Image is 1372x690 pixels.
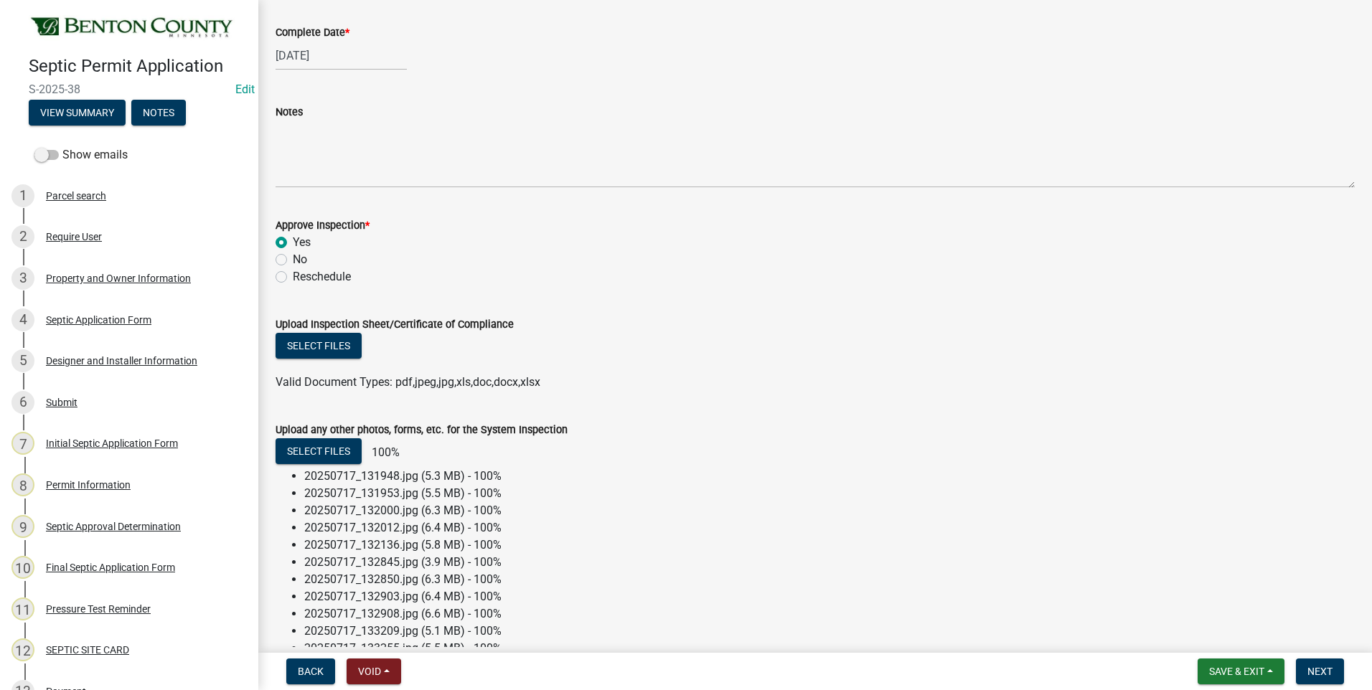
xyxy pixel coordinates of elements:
li: 20250717_133255.jpg (5.5 MB) - 100% [304,640,1355,657]
div: 1 [11,184,34,207]
button: Notes [131,100,186,126]
div: Designer and Installer Information [46,356,197,366]
li: 20250717_132845.jpg (3.9 MB) - 100% [304,554,1355,571]
span: Valid Document Types: pdf,jpeg,jpg,xls,doc,docx,xlsx [276,375,540,389]
li: 20250717_132000.jpg (6.3 MB) - 100% [304,502,1355,519]
label: Show emails [34,146,128,164]
div: 3 [11,267,34,290]
span: 100% [365,445,400,459]
li: 20250717_133209.jpg (5.1 MB) - 100% [304,623,1355,640]
div: 5 [11,349,34,372]
div: Parcel search [46,191,106,201]
div: 7 [11,432,34,455]
h4: Septic Permit Application [29,56,247,77]
div: 9 [11,515,34,538]
button: Save & Exit [1198,658,1284,684]
div: Property and Owner Information [46,273,191,283]
label: Complete Date [276,28,349,38]
div: 2 [11,225,34,248]
li: 20250717_132136.jpg (5.8 MB) - 100% [304,537,1355,554]
span: Next [1307,666,1333,677]
li: 20250717_131953.jpg (5.5 MB) - 100% [304,485,1355,502]
a: Edit [235,82,255,96]
span: S-2025-38 [29,82,230,96]
wm-modal-confirm: Notes [131,108,186,119]
li: 20250717_132903.jpg (6.4 MB) - 100% [304,588,1355,605]
wm-modal-confirm: Summary [29,108,126,119]
div: 10 [11,556,34,579]
div: Final Septic Application Form [46,562,175,572]
div: 12 [11,638,34,661]
span: Back [298,666,324,677]
div: 11 [11,597,34,620]
label: No [293,251,307,268]
label: Yes [293,234,311,251]
input: mm/dd/yyyy [276,41,407,70]
img: Benton County, Minnesota [29,15,235,41]
div: 6 [11,391,34,414]
wm-modal-confirm: Edit Application Number [235,82,255,96]
div: SEPTIC SITE CARD [46,645,129,655]
div: Require User [46,232,102,242]
label: Approve Inspection [276,221,370,231]
button: Back [286,658,335,684]
div: 8 [11,473,34,496]
div: Septic Approval Determination [46,521,181,531]
div: 4 [11,308,34,331]
label: Notes [276,108,303,118]
label: Reschedule [293,268,351,285]
button: View Summary [29,100,126,126]
span: Save & Exit [1209,666,1264,677]
div: Submit [46,397,77,407]
li: 20250717_132908.jpg (6.6 MB) - 100% [304,605,1355,623]
button: Select files [276,333,362,359]
div: Initial Septic Application Form [46,438,178,448]
button: Next [1296,658,1344,684]
div: Pressure Test Reminder [46,604,151,614]
li: 20250717_132012.jpg (6.4 MB) - 100% [304,519,1355,537]
button: Void [347,658,401,684]
div: Permit Information [46,480,131,490]
li: 20250717_132850.jpg (6.3 MB) - 100% [304,571,1355,588]
li: 20250717_131948.jpg (5.3 MB) - 100% [304,468,1355,485]
label: Upload any other photos, forms, etc. for the System Inspection [276,425,568,435]
div: Septic Application Form [46,315,151,325]
span: Void [358,666,381,677]
label: Upload Inspection Sheet/Certificate of Compliance [276,320,514,330]
button: Select files [276,438,362,464]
